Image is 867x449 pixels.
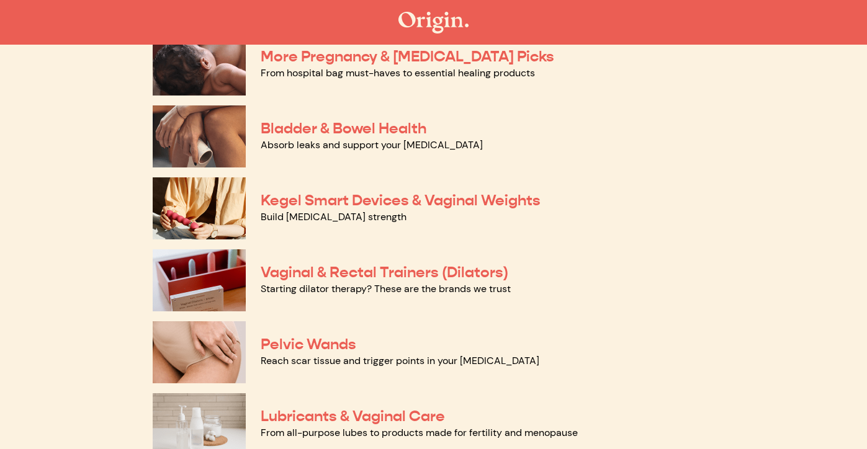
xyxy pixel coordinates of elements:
[261,66,535,79] a: From hospital bag must-haves to essential healing products
[261,354,539,367] a: Reach scar tissue and trigger points in your [MEDICAL_DATA]
[261,210,407,223] a: Build [MEDICAL_DATA] strength
[153,321,246,383] img: Pelvic Wands
[261,119,426,138] a: Bladder & Bowel Health
[261,263,508,282] a: Vaginal & Rectal Trainers (Dilators)
[261,282,511,295] a: Starting dilator therapy? These are the brands we trust
[261,191,541,210] a: Kegel Smart Devices & Vaginal Weights
[153,249,246,311] img: Vaginal & Rectal Trainers (Dilators)
[153,105,246,167] img: Bladder & Bowel Health
[261,138,483,151] a: Absorb leaks and support your [MEDICAL_DATA]
[261,335,356,353] a: Pelvic Wands
[261,426,578,439] a: From all-purpose lubes to products made for fertility and menopause
[153,33,246,96] img: More Pregnancy & Postpartum Picks
[261,47,554,66] a: More Pregnancy & [MEDICAL_DATA] Picks
[261,407,445,425] a: Lubricants & Vaginal Care
[398,12,469,33] img: The Origin Shop
[153,177,246,239] img: Kegel Smart Devices & Vaginal Weights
